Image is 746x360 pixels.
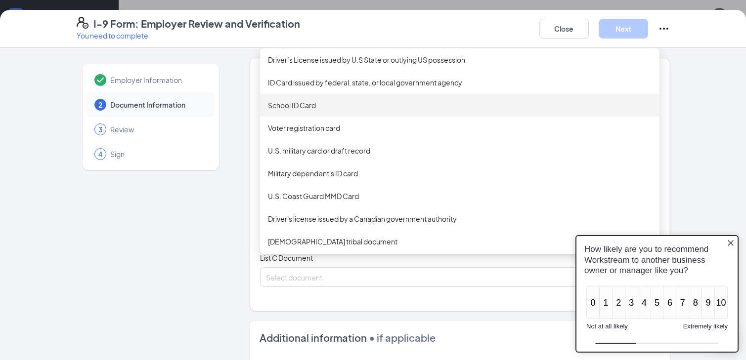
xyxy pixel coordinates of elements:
div: U.S. Coast Guard MMD Card [268,191,652,201]
div: Voter registration card [268,122,652,133]
div: U.S. military card or draft record [268,145,652,156]
span: Employer Information [110,75,205,85]
button: Close [539,19,589,39]
iframe: Sprig User Feedback Dialog [568,227,746,360]
span: Sign [110,149,205,159]
svg: Checkmark [94,74,106,86]
div: Driver's license issued by a Canadian government authority [268,213,652,224]
span: Review [110,124,205,134]
span: 3 [98,124,102,134]
div: ID Card issued by federal, state, or local government agency [268,77,652,88]
span: 4 [98,149,102,159]
p: You need to complete [77,31,300,40]
span: Additional information [260,331,367,344]
div: Military dependent's ID card [268,168,652,179]
h4: I-9 Form: Employer Review and Verification [93,17,300,31]
div: Driver’s License issued by U.S State or outlying US possession [268,54,652,65]
span: 2 [98,100,102,110]
svg: FormI9EVerifyIcon [77,17,88,29]
div: School ID Card [268,100,652,111]
span: • if applicable [367,331,436,344]
div: [DEMOGRAPHIC_DATA] tribal document [268,236,652,247]
span: List C Document [260,253,313,262]
span: Document Information [110,100,205,110]
svg: Ellipses [658,23,670,35]
button: Next [599,19,648,39]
